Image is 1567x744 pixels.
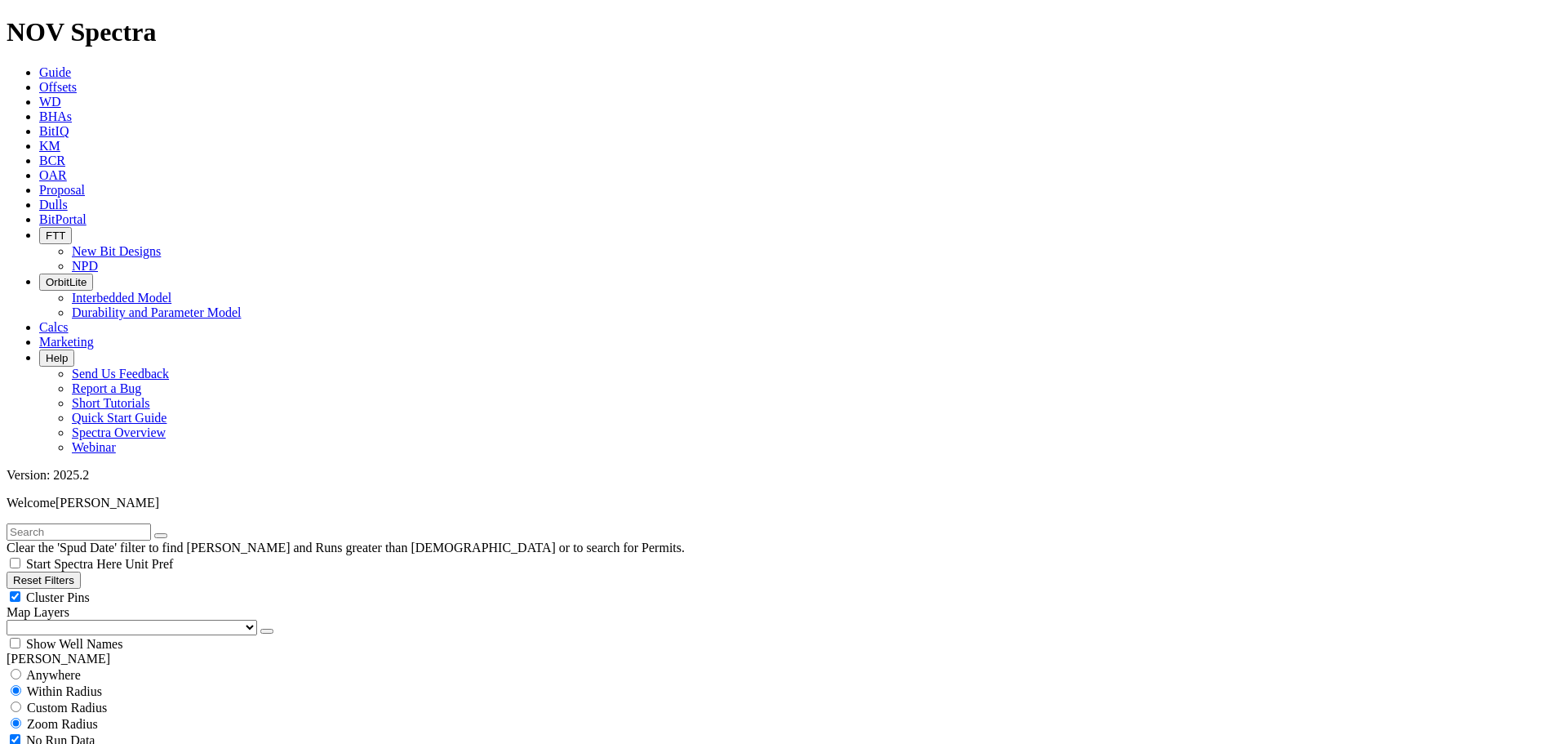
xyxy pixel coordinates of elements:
input: Start Spectra Here [10,558,20,568]
input: Search [7,523,151,541]
a: WD [39,95,61,109]
button: OrbitLite [39,274,93,291]
span: Zoom Radius [27,717,98,731]
a: Short Tutorials [72,396,150,410]
span: Help [46,352,68,364]
span: Custom Radius [27,701,107,715]
span: Unit Pref [125,557,173,571]
p: Welcome [7,496,1560,510]
span: Start Spectra Here [26,557,122,571]
div: [PERSON_NAME] [7,652,1560,666]
span: Cluster Pins [26,590,90,604]
button: Help [39,350,74,367]
span: Within Radius [27,684,102,698]
a: Report a Bug [72,381,141,395]
a: Calcs [39,320,69,334]
a: KM [39,139,60,153]
span: Map Layers [7,605,69,619]
a: Send Us Feedback [72,367,169,381]
a: BCR [39,154,65,167]
span: Clear the 'Spud Date' filter to find [PERSON_NAME] and Runs greater than [DEMOGRAPHIC_DATA] or to... [7,541,685,555]
a: Marketing [39,335,94,349]
span: Anywhere [26,668,81,682]
a: Durability and Parameter Model [72,305,242,319]
a: Offsets [39,80,77,94]
span: FTT [46,229,65,242]
a: Webinar [72,440,116,454]
button: FTT [39,227,72,244]
a: NPD [72,259,98,273]
a: Interbedded Model [72,291,171,305]
span: [PERSON_NAME] [55,496,159,510]
a: Guide [39,65,71,79]
div: Version: 2025.2 [7,468,1560,483]
a: Dulls [39,198,68,212]
span: OrbitLite [46,276,87,288]
a: BHAs [39,109,72,123]
span: Show Well Names [26,637,122,651]
a: Quick Start Guide [72,411,166,425]
h1: NOV Spectra [7,17,1560,47]
a: BitPortal [39,212,87,226]
a: BitIQ [39,124,69,138]
a: New Bit Designs [72,244,161,258]
a: Proposal [39,183,85,197]
a: Spectra Overview [72,425,166,439]
a: OAR [39,168,67,182]
button: Reset Filters [7,572,81,589]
